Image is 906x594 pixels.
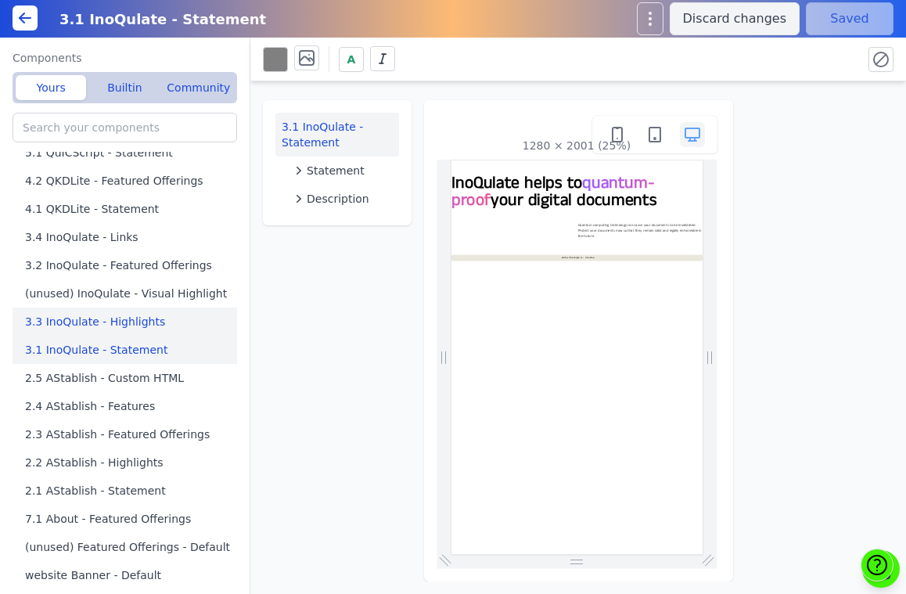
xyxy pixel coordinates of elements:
button: Italics [370,46,395,71]
button: Yours [16,75,86,100]
button: Statement [288,157,399,185]
iframe: Preview [451,160,704,556]
label: Components [13,50,237,66]
button: 2.2 AStablish - Highlights [13,448,243,477]
span: Description [307,191,369,207]
button: 2.1 AStablish - Statement [13,477,243,505]
span: Statement [307,163,365,178]
button: 4.2 QKDLite - Featured Offerings [13,167,243,195]
p: AI [510,377,518,395]
button: 5.1 QuICScript - Statement [13,139,243,167]
button: Mobile [605,122,630,147]
a: Built with Konigle [437,377,507,395]
button: 2.4 AStablish - Features [13,392,243,420]
button: 3.2 InoQulate - Featured Offerings [13,251,243,279]
button: Background image [294,45,319,70]
button: 3.1 InoQulate - Statement [13,336,243,364]
button: Community [164,75,234,100]
span: A [347,52,356,67]
button: Builtin [89,75,160,100]
input: Search your components [13,113,237,142]
button: Tablet [642,122,667,147]
button: 7.1 About - Featured Offerings [13,505,243,533]
button: Background color [263,47,288,72]
button: 2.5 AStablish - Custom HTML [13,364,243,392]
button: 2.3 AStablish - Featured Offerings [13,420,243,448]
button: (unused) InoQulate - Visual Highlight [13,279,243,308]
button: Description [288,185,399,213]
button: (unused) Featured Offerings - Default [13,533,243,561]
button: 3.3 InoQulate - Highlights [13,308,243,336]
button: 3.1 InoQulate - Statement [275,113,399,157]
button: Discard changes [670,2,800,35]
button: Saved [806,2,893,35]
button: 3.4 InoQulate - Links [13,223,243,251]
button: website Banner - Default [13,561,243,589]
button: Desktop [680,122,705,147]
div: 1280 × 2001 (25%) [523,138,631,153]
button: A [339,47,364,72]
a: Site Map [524,377,566,395]
button: Reset all styles [868,47,893,72]
button: 4.1 QKDLite - Statement [13,195,243,223]
a: AI [507,374,522,399]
